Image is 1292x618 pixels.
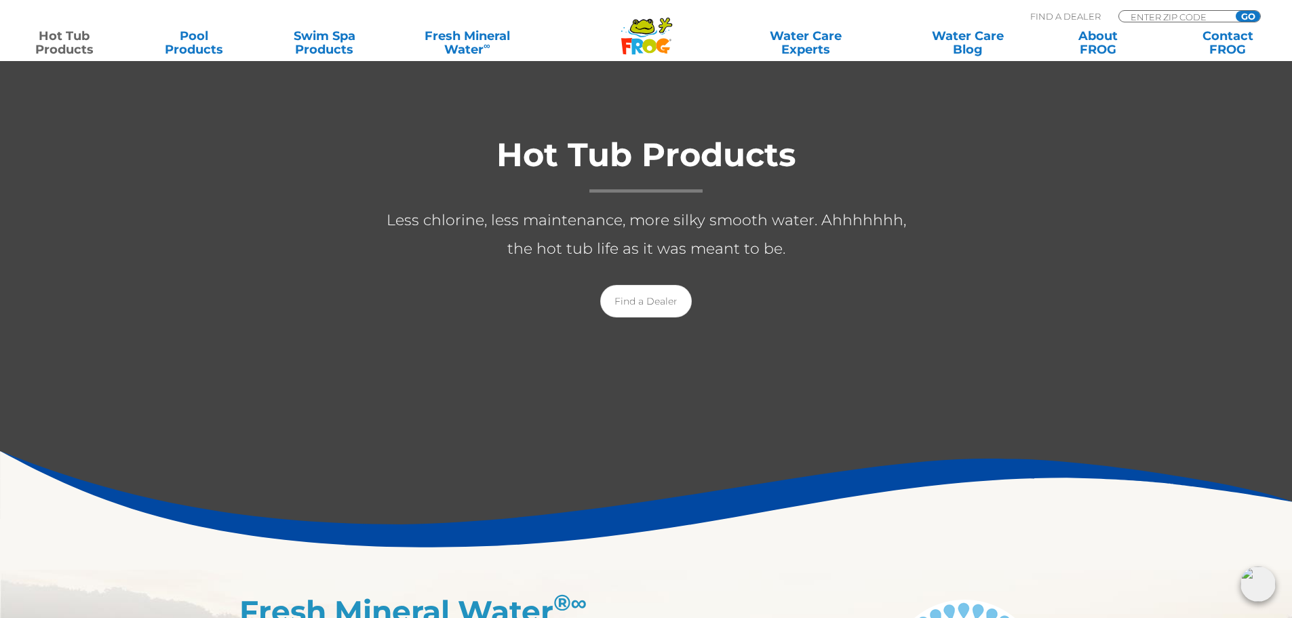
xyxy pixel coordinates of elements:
a: PoolProducts [144,29,245,56]
img: openIcon [1240,566,1276,602]
sup: ∞ [484,40,490,51]
a: AboutFROG [1047,29,1148,56]
input: GO [1236,11,1260,22]
a: Water CareBlog [917,29,1018,56]
sup: ® [553,589,587,616]
p: Less chlorine, less maintenance, more silky smooth water. Ahhhhhhh, the hot tub life as it was me... [375,206,918,263]
a: Water CareExperts [724,29,888,56]
input: Zip Code Form [1129,11,1221,22]
a: Hot TubProducts [14,29,115,56]
h1: Hot Tub Products [375,137,918,193]
a: Swim SpaProducts [274,29,375,56]
a: ContactFROG [1177,29,1278,56]
a: Fresh MineralWater∞ [404,29,530,56]
em: ∞ [571,589,587,616]
a: Find a Dealer [600,285,692,317]
p: Find A Dealer [1030,10,1101,22]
